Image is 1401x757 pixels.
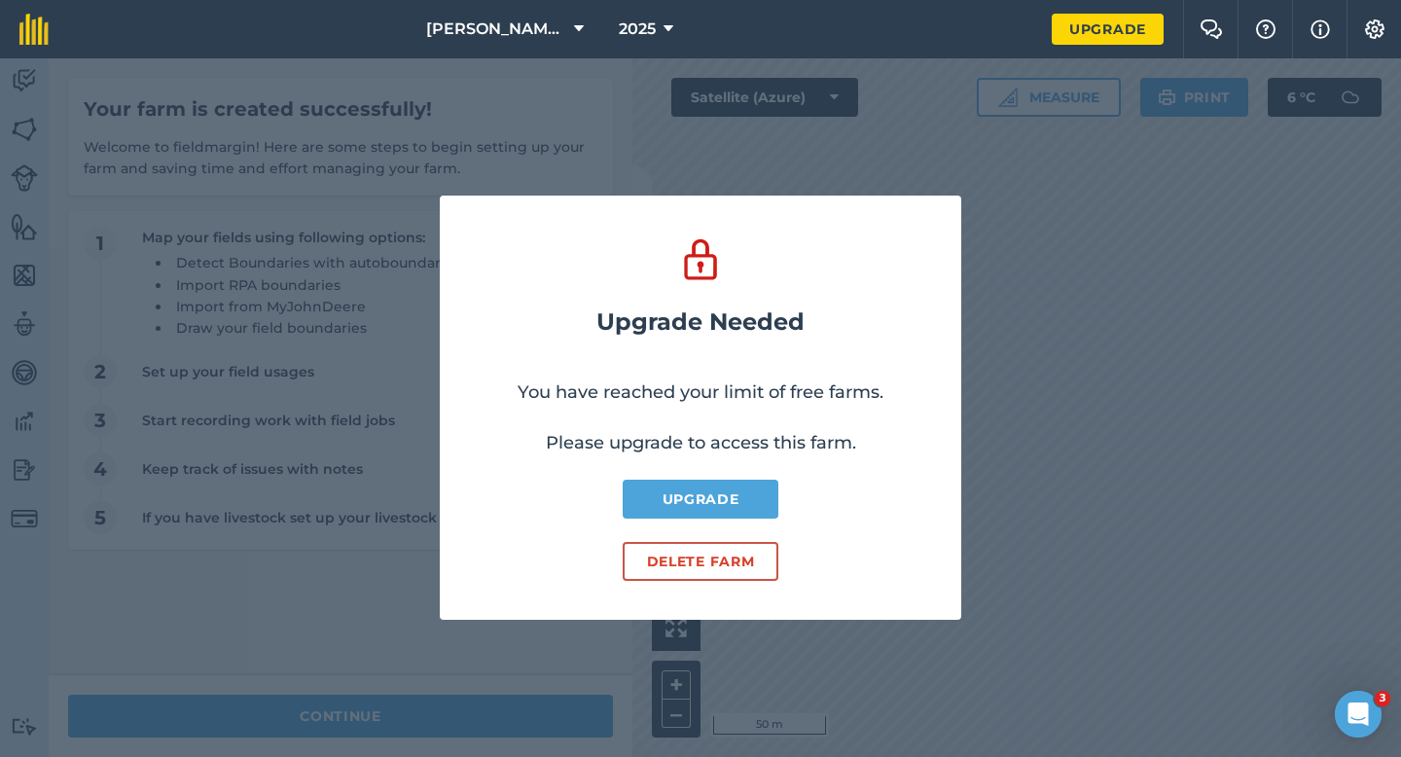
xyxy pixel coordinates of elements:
img: A cog icon [1363,19,1386,39]
h2: Upgrade Needed [596,308,805,336]
a: Upgrade [623,480,778,519]
img: svg+xml;base64,PHN2ZyB4bWxucz0iaHR0cDovL3d3dy53My5vcmcvMjAwMC9zdmciIHdpZHRoPSIxNyIgaGVpZ2h0PSIxNy... [1311,18,1330,41]
a: Upgrade [1052,14,1164,45]
button: Delete farm [623,542,778,581]
span: 3 [1375,691,1390,706]
p: You have reached your limit of free farms. [518,378,883,406]
iframe: Intercom live chat [1335,691,1382,738]
img: A question mark icon [1254,19,1277,39]
img: Two speech bubbles overlapping with the left bubble in the forefront [1200,19,1223,39]
p: Please upgrade to access this farm. [546,429,856,456]
img: fieldmargin Logo [19,14,49,45]
span: 2025 [619,18,656,41]
span: [PERSON_NAME] Farming Partnership [426,18,566,41]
